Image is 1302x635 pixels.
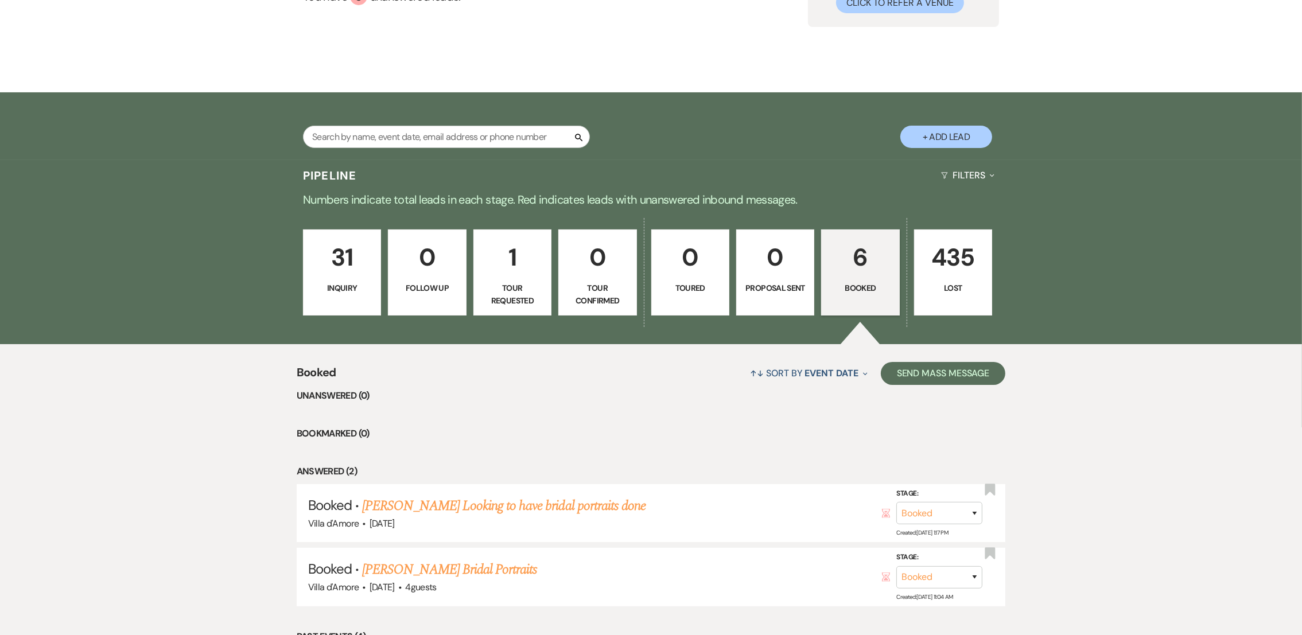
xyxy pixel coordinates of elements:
span: Villa d'Amore [308,581,359,593]
p: 0 [744,238,807,276]
button: + Add Lead [900,126,992,148]
p: 1 [481,238,544,276]
p: Numbers indicate total leads in each stage. Red indicates leads with unanswered inbound messages. [238,190,1064,209]
span: Event Date [805,367,858,379]
span: Booked [308,560,352,578]
p: Lost [922,282,985,294]
p: Booked [829,282,892,294]
button: Sort By Event Date [745,358,872,388]
li: Answered (2) [297,464,1006,479]
h3: Pipeline [303,167,357,184]
p: Tour Requested [481,282,544,307]
p: 31 [310,238,374,276]
p: Toured [659,282,722,294]
input: Search by name, event date, email address or phone number [303,126,590,148]
span: [DATE] [370,517,395,529]
a: 0Proposal Sent [736,229,814,315]
a: 435Lost [914,229,992,315]
span: ↑↓ [750,367,764,379]
li: Bookmarked (0) [297,426,1006,441]
p: Follow Up [395,282,458,294]
a: [PERSON_NAME] Bridal Portraits [362,559,537,580]
span: Booked [297,364,336,388]
a: 31Inquiry [303,229,381,315]
button: Filters [936,160,999,190]
button: Send Mass Message [881,362,1006,385]
p: 435 [922,238,985,276]
span: Created: [DATE] 1:17 PM [896,529,948,536]
a: 0Toured [651,229,729,315]
span: Villa d'Amore [308,517,359,529]
label: Stage: [896,551,982,564]
li: Unanswered (0) [297,388,1006,403]
a: 0Tour Confirmed [558,229,636,315]
p: Inquiry [310,282,374,294]
label: Stage: [896,488,982,500]
span: Created: [DATE] 11:04 AM [896,593,953,600]
a: 6Booked [821,229,899,315]
span: [DATE] [370,581,395,593]
a: [PERSON_NAME] Looking to have bridal portraits done [362,496,646,516]
p: 0 [659,238,722,276]
span: 4 guests [405,581,437,593]
a: 0Follow Up [388,229,466,315]
p: 0 [395,238,458,276]
p: 0 [566,238,629,276]
span: Booked [308,496,352,514]
p: Tour Confirmed [566,282,629,307]
a: 1Tour Requested [473,229,551,315]
p: 6 [829,238,892,276]
p: Proposal Sent [744,282,807,294]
